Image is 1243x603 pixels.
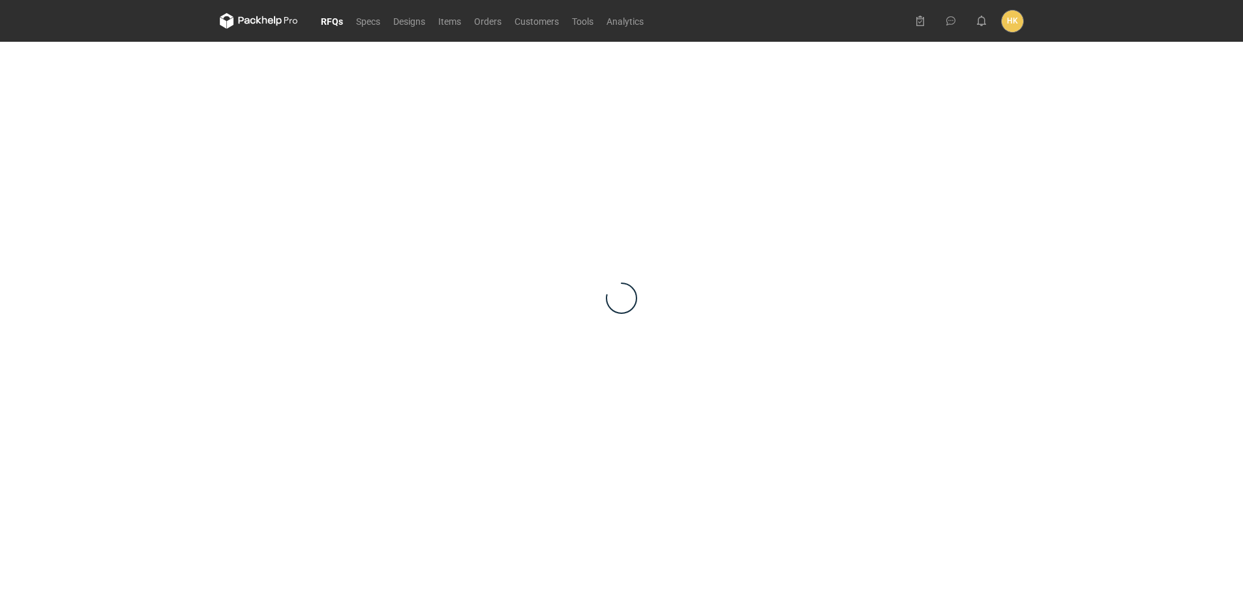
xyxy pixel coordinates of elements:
a: Orders [468,13,508,29]
a: Tools [565,13,600,29]
a: Designs [387,13,432,29]
a: Specs [350,13,387,29]
a: RFQs [314,13,350,29]
a: Analytics [600,13,650,29]
svg: Packhelp Pro [220,13,298,29]
button: HK [1002,10,1023,32]
div: Hanna Kołodziej [1002,10,1023,32]
a: Customers [508,13,565,29]
a: Items [432,13,468,29]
